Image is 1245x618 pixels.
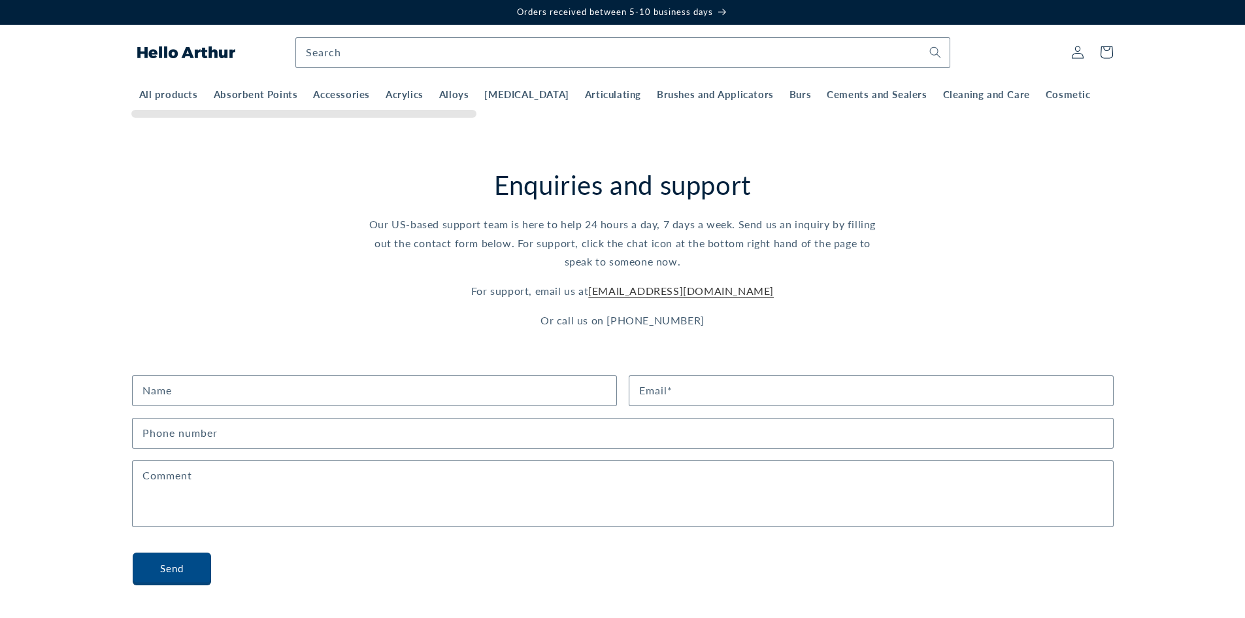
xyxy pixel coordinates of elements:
button: Send [133,553,211,585]
span: All products [139,88,198,101]
img: Hello Arthur logo [137,46,235,58]
a: Acrylics [378,80,431,101]
span: Accessories [313,88,370,101]
span: Cosmetic [1046,88,1091,101]
p: Orders received between 5-10 business days [13,7,1232,18]
span: Cleaning and Care [943,88,1030,101]
a: Accessories [305,80,378,101]
a: [EMAIL_ADDRESS][DOMAIN_NAME] [588,284,774,297]
a: Alloys [431,80,477,101]
a: Absorbent Points [206,80,306,101]
h2: Enquiries and support [368,168,878,202]
a: Brushes and Applicators [649,80,782,101]
span: Absorbent Points [214,88,298,101]
p: Or call us on [PHONE_NUMBER] [368,311,878,330]
span: Burs [789,88,811,101]
span: Acrylics [386,88,423,101]
span: Articulating [585,88,641,101]
span: Brushes and Applicators [657,88,774,101]
a: Cleaning and Care [935,80,1038,101]
a: Burs [782,80,819,101]
a: Articulating [577,80,649,101]
button: Search [921,38,950,67]
p: For support, email us at [368,282,878,301]
span: Alloys [439,88,469,101]
p: Our US-based support team is here to help 24 hours a day, 7 days a week. Send us an inquiry by fi... [368,215,878,271]
a: Cements and Sealers [819,80,935,101]
span: Cements and Sealers [827,88,927,101]
a: [MEDICAL_DATA] [476,80,576,101]
span: [MEDICAL_DATA] [484,88,569,101]
a: Cosmetic [1038,80,1099,101]
a: All products [131,80,206,101]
